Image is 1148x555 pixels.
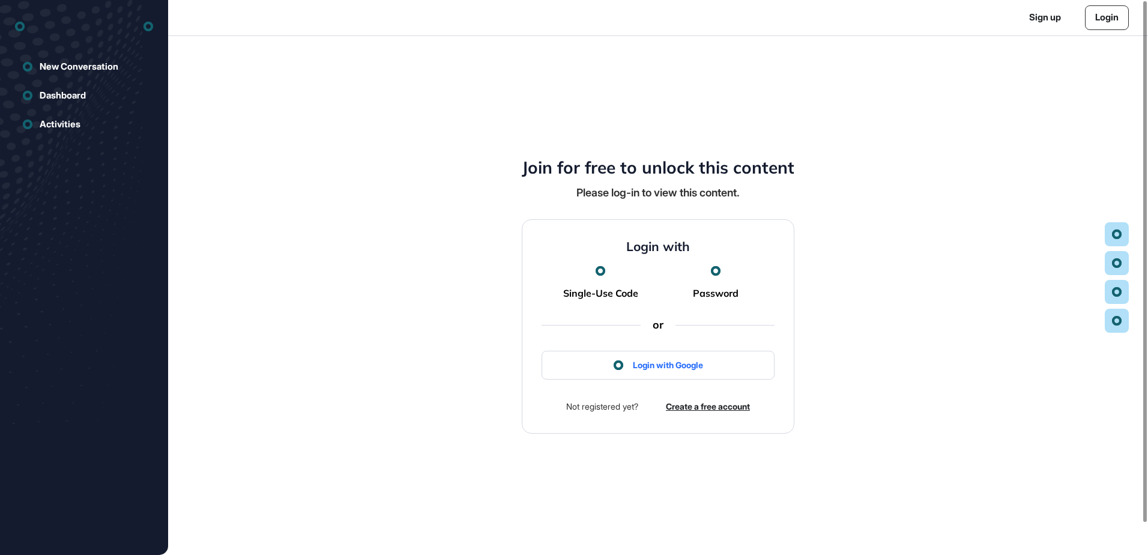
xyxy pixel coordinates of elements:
[693,288,739,299] a: Password
[576,185,740,200] div: Please log-in to view this content.
[566,399,638,414] div: Not registered yet?
[666,400,750,413] a: Create a free account
[563,288,638,299] a: Single-Use Code
[15,17,25,36] div: entrapeer-logo
[626,239,690,254] h4: Login with
[40,119,80,130] div: Activities
[40,90,86,101] div: Dashboard
[40,61,118,72] div: New Conversation
[1029,11,1061,25] a: Sign up
[641,318,675,332] div: or
[1085,5,1129,30] a: Login
[522,157,794,178] h4: Join for free to unlock this content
